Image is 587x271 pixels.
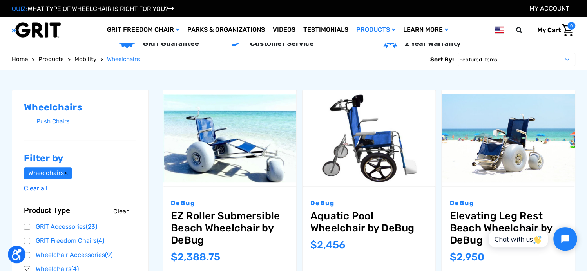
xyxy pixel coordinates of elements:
[12,55,28,64] a: Home
[107,56,140,63] span: Wheelchairs
[480,220,583,257] iframe: Tidio Chat
[531,22,575,38] a: Cart with 0 items
[529,5,569,12] a: Account
[299,17,352,43] a: Testimonials
[24,206,136,215] button: Product Type
[107,55,140,64] a: Wheelchairs
[24,235,136,247] a: GRIT Freedom Chairs(4)
[171,210,288,247] a: EZ Roller Submersible Beach Wheelchair by DeBug,$2,388.75
[103,17,183,43] a: GRIT Freedom Chair
[520,22,531,38] input: Search
[171,199,288,208] p: DeBug
[12,56,28,63] span: Home
[495,25,504,35] img: us.png
[250,39,313,48] strong: Customer Service
[269,17,299,43] a: Videos
[183,17,269,43] a: Parks & Organizations
[143,39,199,48] strong: GRIT Guarantee
[24,221,136,233] a: GRIT Accessories(23)
[430,53,454,66] label: Sort By:
[86,223,97,230] span: (23)
[24,206,70,215] span: Product Type
[97,237,104,244] span: (4)
[24,167,72,179] a: Wheelchairs
[74,56,96,63] span: Mobility
[310,239,345,251] span: $2,456
[38,56,64,63] span: Products
[171,251,220,263] span: $2,388.75
[24,249,136,261] a: Wheelchair Accessories(9)
[24,184,47,192] a: Clear all
[310,210,428,234] a: Aquatic Pool Wheelchair by DeBug,$2,456.00
[399,17,452,43] a: Learn More
[36,116,136,127] a: Push Chairs
[537,26,561,34] span: My Cart
[12,5,27,13] span: QUIZ:
[24,153,136,164] h2: Filter by
[310,199,428,208] p: DeBug
[449,210,567,247] a: Elevating Leg Rest Beach Wheelchair by DeBug,$2,950.00
[105,251,112,258] span: (9)
[12,5,174,13] a: QUIZ:WHAT TYPE OF WHEELCHAIR IS RIGHT FOR YOU?
[405,39,461,48] strong: 2 Year Warranty
[442,90,575,186] a: Elevating Leg Rest Beach Wheelchair by DeBug,$2,950.00
[442,94,575,182] img: Elevating Leg Rest Beach Wheelchair by DeBug
[352,17,399,43] a: Products
[303,90,436,186] a: Aquatic Pool Wheelchair by DeBug,$2,456.00
[163,94,296,182] img: EZ Roller Submersible Beach Wheelchair by DeBug
[567,22,575,30] span: 0
[303,94,436,182] img: Aquatic Pool Wheelchair by DeBug
[562,24,573,36] img: Cart
[449,251,484,263] span: $2,950
[449,199,567,208] p: DeBug
[12,22,61,38] img: GRIT All-Terrain Wheelchair and Mobility Equipment
[38,55,64,64] a: Products
[24,102,136,113] h2: Wheelchairs
[113,207,129,216] a: Clear
[74,55,96,64] a: Mobility
[163,90,296,186] a: EZ Roller Submersible Beach Wheelchair by DeBug,$2,388.75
